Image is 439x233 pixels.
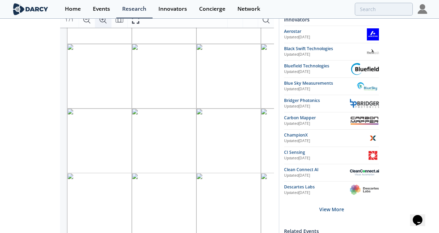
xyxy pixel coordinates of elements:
img: Bluefield Technologies [351,63,379,75]
div: Updated [DATE] [284,156,367,161]
div: ChampionX [284,132,367,138]
div: Network [237,6,260,12]
img: Clean Connect AI [350,169,379,176]
a: Descartes Labs Updated[DATE] Descartes Labs [284,184,379,196]
img: Blue Sky Measurements [355,80,379,92]
div: Updated [DATE] [284,69,351,75]
div: Bluefield Technologies [284,63,351,69]
div: Updated [DATE] [284,52,367,57]
img: Bridger Photonics [350,99,379,108]
a: Blue Sky Measurements Updated[DATE] Blue Sky Measurements [284,80,379,92]
a: Carbon Mapper Updated[DATE] Carbon Mapper [284,115,379,127]
div: Bridger Photonics [284,97,350,104]
div: Events [93,6,110,12]
img: ChampionX [367,132,379,144]
img: Profile [418,4,427,14]
a: Black Swift Technologies Updated[DATE] Black Swift Technologies [284,46,379,58]
img: Carbon Mapper [350,116,379,125]
div: Clean Connect AI [284,167,350,173]
div: Concierge [199,6,225,12]
div: Research [122,6,146,12]
div: Descartes Labs [284,184,350,190]
div: Updated [DATE] [284,190,350,196]
div: Black Swift Technologies [284,46,367,52]
input: Advanced Search [355,3,413,16]
a: CI Sensing Updated[DATE] CI Sensing [284,149,379,161]
a: Clean Connect AI Updated[DATE] Clean Connect AI [284,167,379,179]
div: View More [284,198,379,220]
img: logo-wide.svg [12,3,49,15]
div: Innovators [284,13,379,26]
div: Blue Sky Measurements [284,80,355,86]
img: Black Swift Technologies [367,46,379,58]
div: Updated [DATE] [284,35,367,40]
div: Updated [DATE] [284,104,350,109]
img: CI Sensing [367,149,379,161]
div: Updated [DATE] [284,138,367,144]
img: Descartes Labs [350,185,379,195]
div: Innovators [158,6,187,12]
div: Home [65,6,81,12]
div: CI Sensing [284,149,367,156]
div: Updated [DATE] [284,121,350,127]
div: Aerostar [284,28,367,35]
div: Updated [DATE] [284,173,350,178]
a: Aerostar Updated[DATE] Aerostar [284,28,379,40]
iframe: chat widget [410,205,432,226]
div: Updated [DATE] [284,86,355,92]
a: Bridger Photonics Updated[DATE] Bridger Photonics [284,97,379,110]
img: Aerostar [367,28,379,40]
div: Carbon Mapper [284,115,350,121]
a: Bluefield Technologies Updated[DATE] Bluefield Technologies [284,63,379,75]
a: ChampionX Updated[DATE] ChampionX [284,132,379,144]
